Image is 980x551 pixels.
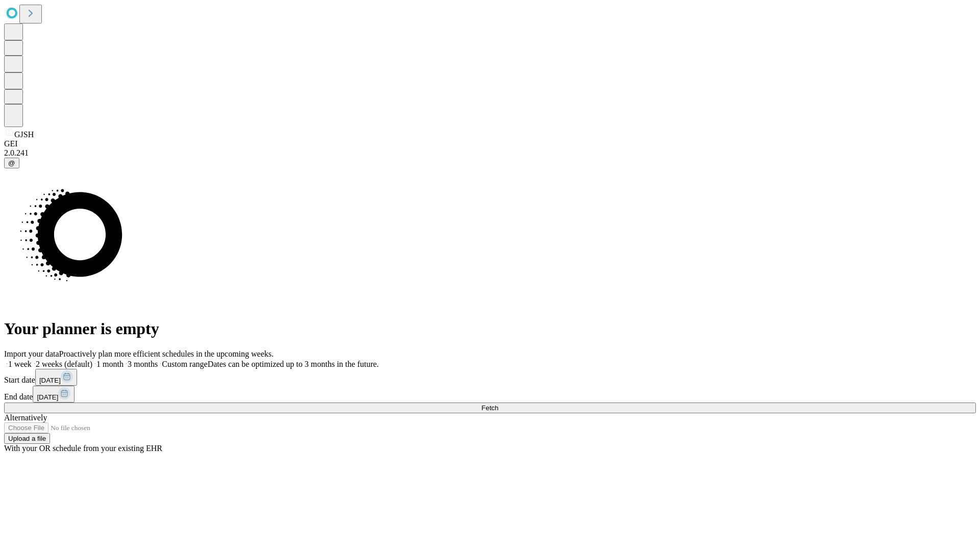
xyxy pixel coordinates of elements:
span: 1 month [96,360,124,368]
span: 2 weeks (default) [36,360,92,368]
button: Upload a file [4,433,50,444]
div: GEI [4,139,976,148]
button: [DATE] [33,386,75,403]
span: [DATE] [37,393,58,401]
button: @ [4,158,19,168]
h1: Your planner is empty [4,319,976,338]
span: With your OR schedule from your existing EHR [4,444,162,453]
span: 3 months [128,360,158,368]
span: @ [8,159,15,167]
span: Alternatively [4,413,47,422]
span: Custom range [162,360,207,368]
div: Start date [4,369,976,386]
span: Dates can be optimized up to 3 months in the future. [208,360,379,368]
button: Fetch [4,403,976,413]
div: 2.0.241 [4,148,976,158]
button: [DATE] [35,369,77,386]
div: End date [4,386,976,403]
span: Import your data [4,349,59,358]
span: GJSH [14,130,34,139]
span: 1 week [8,360,32,368]
span: [DATE] [39,377,61,384]
span: Proactively plan more efficient schedules in the upcoming weeks. [59,349,274,358]
span: Fetch [481,404,498,412]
